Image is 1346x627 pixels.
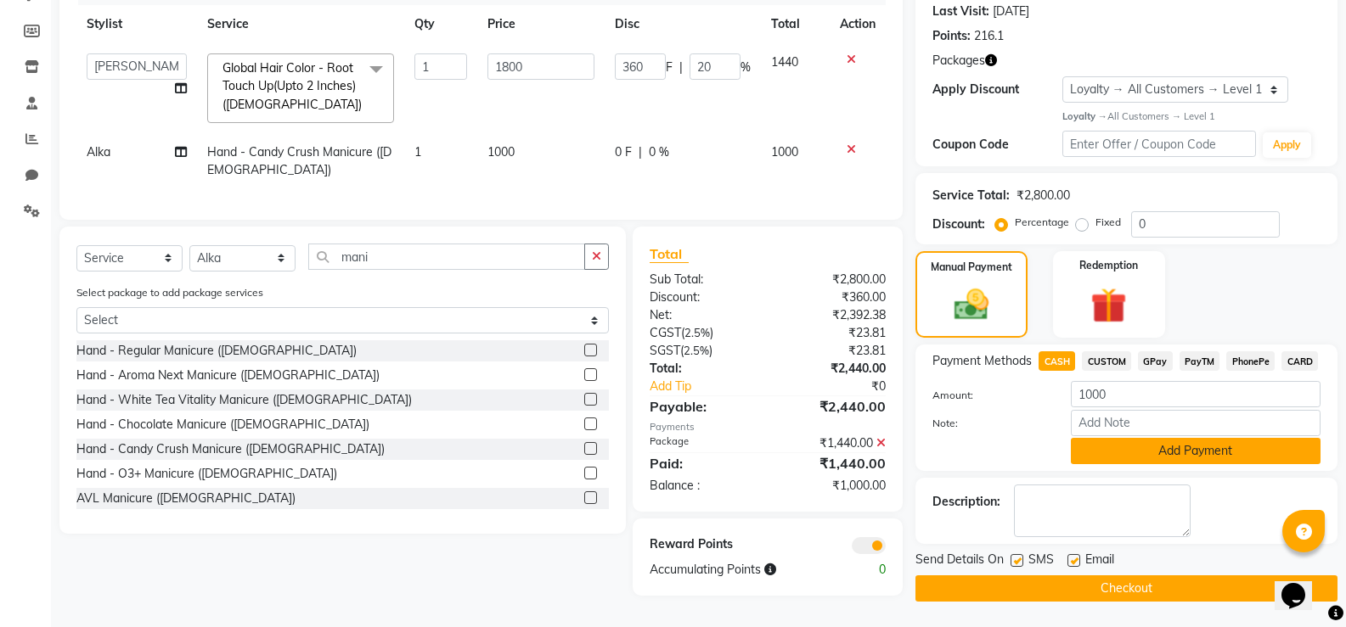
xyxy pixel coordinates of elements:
[1062,110,1107,122] strong: Loyalty →
[679,59,683,76] span: |
[76,342,357,360] div: Hand - Regular Manicure ([DEMOGRAPHIC_DATA])
[1071,410,1321,436] input: Add Note
[650,245,689,263] span: Total
[1138,351,1173,371] span: GPay
[993,3,1029,20] div: [DATE]
[771,144,798,160] span: 1000
[197,5,404,43] th: Service
[637,561,833,579] div: Accumulating Points
[1028,551,1054,572] span: SMS
[768,306,898,324] div: ₹2,392.38
[637,324,768,342] div: ( )
[1071,438,1321,464] button: Add Payment
[768,453,898,473] div: ₹1,440.00
[207,144,391,177] span: Hand - Candy Crush Manicure ([DEMOGRAPHIC_DATA])
[1039,351,1075,371] span: CASH
[1275,559,1329,610] iframe: chat widget
[1263,132,1311,158] button: Apply
[87,144,110,160] span: Alka
[222,60,362,112] span: Global Hair Color - Root Touch Up(Upto 2 Inches) ([DEMOGRAPHIC_DATA])
[637,535,768,554] div: Reward Points
[76,285,263,300] label: Select package to add package services
[932,216,985,233] div: Discount:
[76,5,197,43] th: Stylist
[637,342,768,360] div: ( )
[1015,215,1069,230] label: Percentage
[1079,258,1138,273] label: Redemption
[932,81,1062,98] div: Apply Discount
[637,271,768,288] div: Sub Total:
[650,420,886,434] div: Payments
[615,143,632,161] span: 0 F
[790,378,898,395] div: ₹0
[637,378,790,395] a: Add Tip
[1095,215,1121,230] label: Fixed
[76,367,380,384] div: Hand - Aroma Next Manicure ([DEMOGRAPHIC_DATA])
[830,5,886,43] th: Action
[932,187,1010,204] div: Service Total:
[637,306,768,324] div: Net:
[915,551,1004,572] span: Send Details On
[915,575,1338,602] button: Checkout
[932,52,985,70] span: Packages
[650,325,681,340] span: CGST
[1281,351,1318,371] span: CARD
[768,342,898,360] div: ₹23.81
[666,59,673,76] span: F
[639,143,642,161] span: |
[932,352,1032,370] span: Payment Methods
[768,288,898,306] div: ₹360.00
[684,326,710,339] span: 2.5%
[637,477,768,495] div: Balance :
[768,434,898,452] div: ₹1,440.00
[477,5,604,43] th: Price
[414,144,421,160] span: 1
[833,561,898,579] div: 0
[768,360,898,378] div: ₹2,440.00
[308,244,585,270] input: Search or Scan
[404,5,477,43] th: Qty
[932,136,1062,154] div: Coupon Code
[768,324,898,342] div: ₹23.81
[1082,351,1131,371] span: CUSTOM
[684,344,709,357] span: 2.5%
[920,388,1057,403] label: Amount:
[943,285,1000,325] img: _cash.svg
[1226,351,1275,371] span: PhonePe
[76,440,385,458] div: Hand - Candy Crush Manicure ([DEMOGRAPHIC_DATA])
[637,396,768,417] div: Payable:
[931,260,1012,275] label: Manual Payment
[637,360,768,378] div: Total:
[76,465,337,483] div: Hand - O3+ Manicure ([DEMOGRAPHIC_DATA])
[487,144,515,160] span: 1000
[768,396,898,417] div: ₹2,440.00
[771,54,798,70] span: 1440
[649,143,669,161] span: 0 %
[76,490,296,507] div: AVL Manicure ([DEMOGRAPHIC_DATA])
[761,5,831,43] th: Total
[76,391,412,409] div: Hand - White Tea Vitality Manicure ([DEMOGRAPHIC_DATA])
[974,27,1004,45] div: 216.1
[362,97,369,112] a: x
[1079,283,1138,328] img: _gift.svg
[1017,187,1070,204] div: ₹2,800.00
[932,3,989,20] div: Last Visit:
[768,271,898,288] div: ₹2,800.00
[1062,109,1321,124] div: All Customers → Level 1
[650,343,680,358] span: SGST
[768,477,898,495] div: ₹1,000.00
[1180,351,1220,371] span: PayTM
[605,5,761,43] th: Disc
[76,416,369,434] div: Hand - Chocolate Manicure ([DEMOGRAPHIC_DATA])
[637,434,768,452] div: Package
[920,416,1057,431] label: Note:
[932,27,971,45] div: Points:
[1062,131,1256,157] input: Enter Offer / Coupon Code
[932,493,1000,511] div: Description:
[637,288,768,306] div: Discount:
[637,453,768,473] div: Paid:
[741,59,751,76] span: %
[1085,551,1114,572] span: Email
[1071,381,1321,407] input: Amount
